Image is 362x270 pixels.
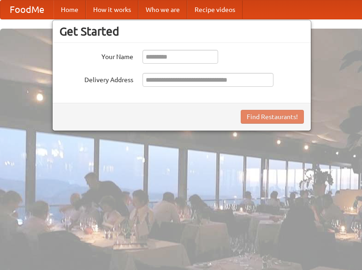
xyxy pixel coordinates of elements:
[0,0,53,19] a: FoodMe
[138,0,187,19] a: Who we are
[59,50,133,61] label: Your Name
[53,0,86,19] a: Home
[59,24,304,38] h3: Get Started
[86,0,138,19] a: How it works
[241,110,304,124] button: Find Restaurants!
[59,73,133,84] label: Delivery Address
[187,0,243,19] a: Recipe videos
